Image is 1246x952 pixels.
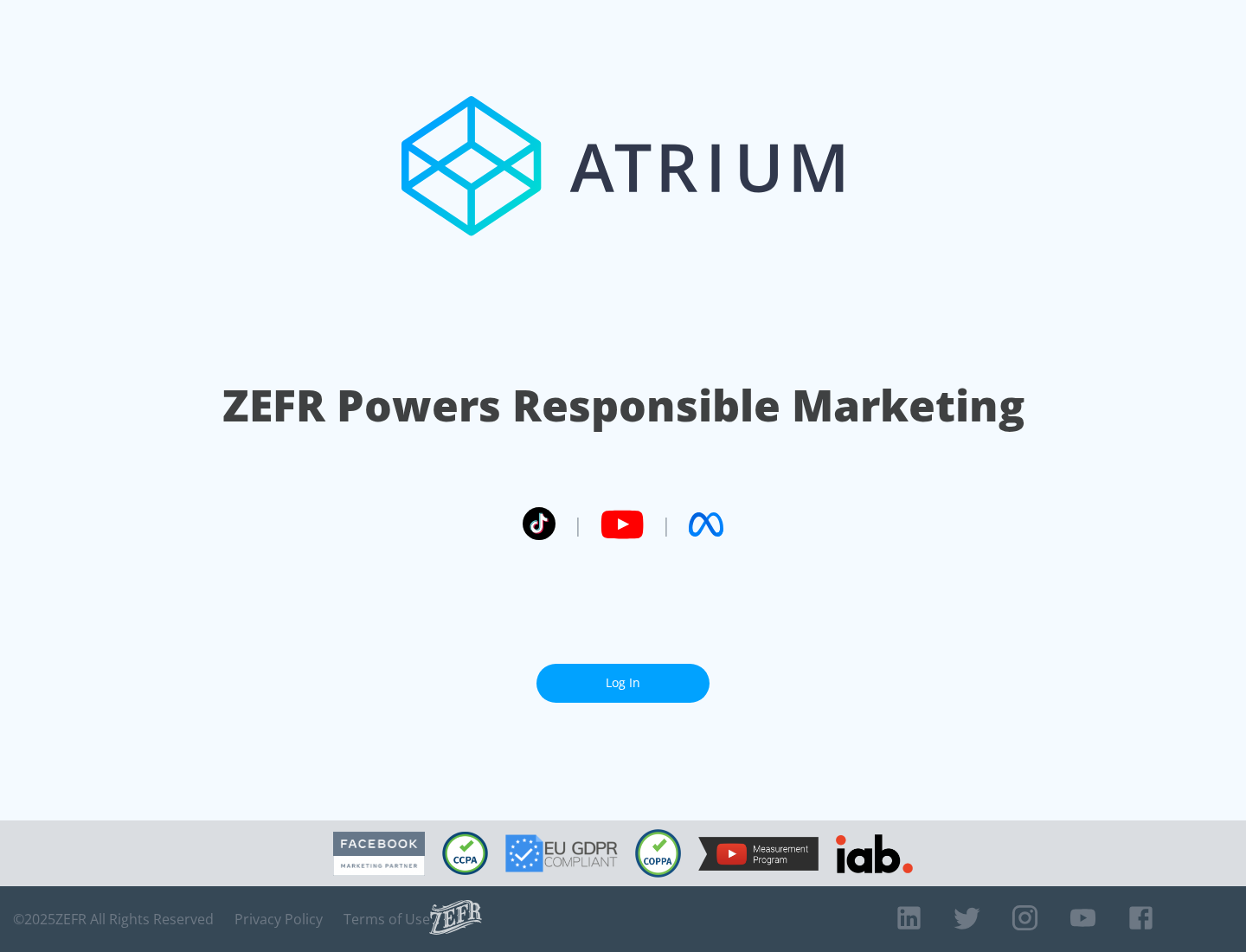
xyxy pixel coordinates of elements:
img: Facebook Marketing Partner [333,832,425,876]
span: | [661,511,671,537]
a: Privacy Policy [234,910,323,928]
img: COPPA Compliant [635,829,681,878]
span: © 2025 ZEFR All Rights Reserved [13,910,214,928]
h1: ZEFR Powers Responsible Marketing [222,376,1024,435]
img: CCPA Compliant [442,832,488,875]
img: IAB [836,834,913,873]
a: Terms of Use [344,910,430,928]
img: GDPR Compliant [505,834,618,872]
a: Log In [536,664,710,703]
span: | [573,511,583,537]
img: YouTube Measurement Program [698,837,819,871]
